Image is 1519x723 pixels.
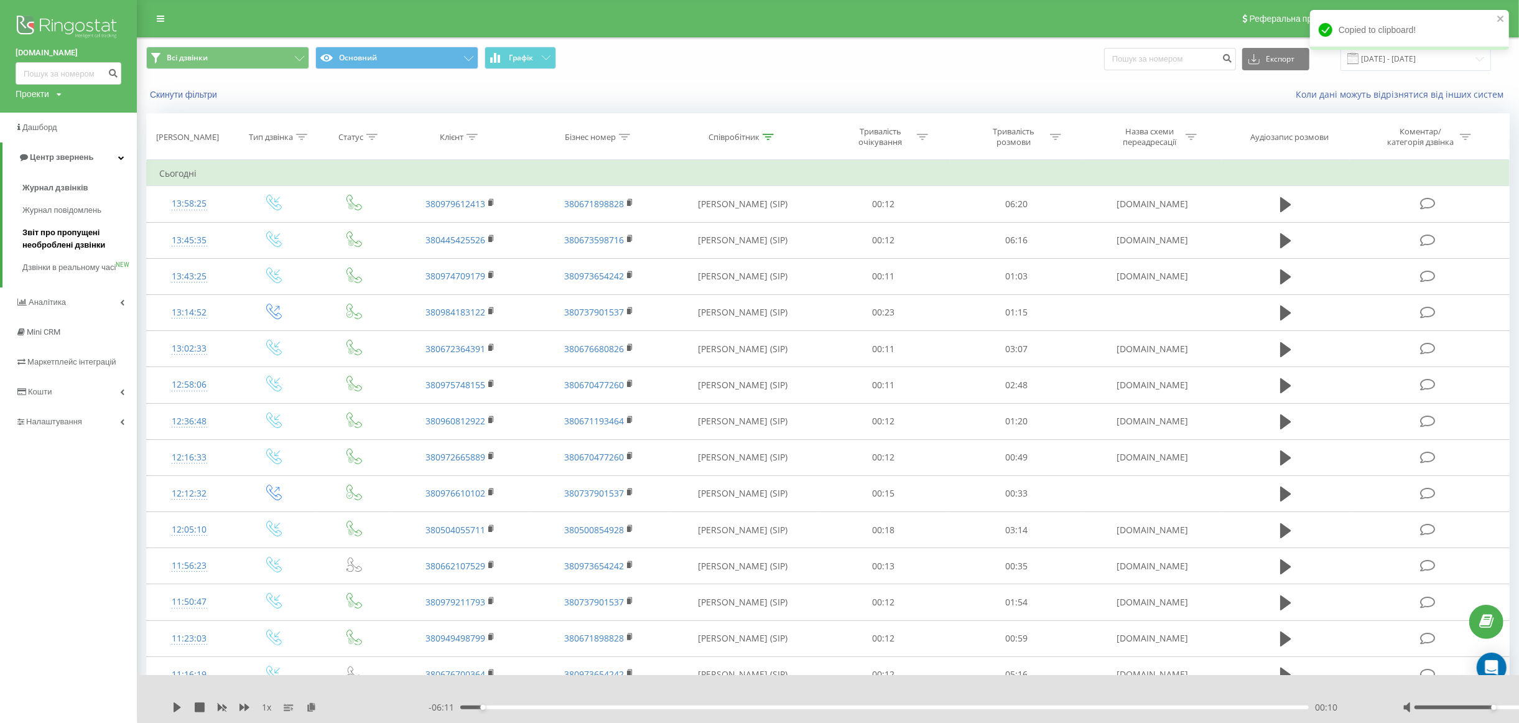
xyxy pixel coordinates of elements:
[1083,186,1221,222] td: [DOMAIN_NAME]
[817,222,950,258] td: 00:12
[159,192,219,216] div: 13:58:25
[564,270,624,282] a: 380973654242
[22,123,57,132] span: Дашборд
[1083,656,1221,693] td: [DOMAIN_NAME]
[425,234,485,246] a: 380445425526
[485,47,556,69] button: Графік
[950,186,1084,222] td: 06:20
[338,132,363,142] div: Статус
[1083,367,1221,403] td: [DOMAIN_NAME]
[817,331,950,367] td: 00:11
[22,182,88,194] span: Журнал дзвінків
[159,627,219,651] div: 11:23:03
[315,47,478,69] button: Основний
[817,294,950,330] td: 00:23
[1083,620,1221,656] td: [DOMAIN_NAME]
[1315,701,1337,714] span: 00:10
[668,258,817,294] td: [PERSON_NAME] (SIP)
[249,132,293,142] div: Тип дзвінка
[668,439,817,475] td: [PERSON_NAME] (SIP)
[1477,653,1507,683] div: Open Intercom Messenger
[1083,512,1221,548] td: [DOMAIN_NAME]
[22,226,131,251] span: Звіт про пропущені необроблені дзвінки
[159,301,219,325] div: 13:14:52
[950,403,1084,439] td: 01:20
[950,222,1084,258] td: 06:16
[1250,132,1329,142] div: Аудіозапис розмови
[22,256,137,279] a: Дзвінки в реальному часіNEW
[817,403,950,439] td: 00:12
[564,379,624,391] a: 380670477260
[28,387,52,396] span: Кошти
[1242,48,1309,70] button: Експорт
[1083,439,1221,475] td: [DOMAIN_NAME]
[159,590,219,614] div: 11:50:47
[16,47,121,59] a: [DOMAIN_NAME]
[1116,126,1182,147] div: Назва схеми переадресації
[817,367,950,403] td: 00:11
[425,198,485,210] a: 380979612413
[156,132,219,142] div: [PERSON_NAME]
[159,409,219,434] div: 12:36:48
[429,701,460,714] span: - 06:11
[425,343,485,355] a: 380672364391
[2,142,137,172] a: Центр звернень
[425,487,485,499] a: 380976610102
[159,663,219,687] div: 11:16:19
[1083,403,1221,439] td: [DOMAIN_NAME]
[1250,14,1341,24] span: Реферальна програма
[950,367,1084,403] td: 02:48
[147,161,1510,186] td: Сьогодні
[668,620,817,656] td: [PERSON_NAME] (SIP)
[564,632,624,644] a: 380671898828
[950,548,1084,584] td: 00:35
[668,222,817,258] td: [PERSON_NAME] (SIP)
[27,327,60,337] span: Mini CRM
[425,306,485,318] a: 380984183122
[425,596,485,608] a: 380979211793
[565,132,616,142] div: Бізнес номер
[817,186,950,222] td: 00:12
[146,89,223,100] button: Скинути фільтри
[1083,331,1221,367] td: [DOMAIN_NAME]
[950,439,1084,475] td: 00:49
[668,186,817,222] td: [PERSON_NAME] (SIP)
[159,445,219,470] div: 12:16:33
[16,62,121,85] input: Пошук за номером
[668,331,817,367] td: [PERSON_NAME] (SIP)
[564,451,624,463] a: 380670477260
[167,53,208,63] span: Всі дзвінки
[564,596,624,608] a: 380737901537
[668,294,817,330] td: [PERSON_NAME] (SIP)
[668,656,817,693] td: [PERSON_NAME] (SIP)
[1296,88,1510,100] a: Коли дані можуть відрізнятися вiд інших систем
[425,451,485,463] a: 380972665889
[26,417,82,426] span: Налаштування
[159,228,219,253] div: 13:45:35
[847,126,914,147] div: Тривалість очікування
[262,701,271,714] span: 1 x
[817,439,950,475] td: 00:12
[950,584,1084,620] td: 01:54
[159,373,219,397] div: 12:58:06
[146,47,309,69] button: Всі дзвінки
[564,560,624,572] a: 380973654242
[425,560,485,572] a: 380662107529
[425,668,485,680] a: 380676700364
[817,620,950,656] td: 00:12
[425,415,485,427] a: 380960812922
[159,554,219,578] div: 11:56:23
[480,705,485,710] div: Accessibility label
[1083,258,1221,294] td: [DOMAIN_NAME]
[159,337,219,361] div: 13:02:33
[564,198,624,210] a: 380671898828
[22,204,101,217] span: Журнал повідомлень
[29,297,66,307] span: Аналiтика
[1083,548,1221,584] td: [DOMAIN_NAME]
[16,12,121,44] img: Ringostat logo
[425,379,485,391] a: 380975748155
[564,415,624,427] a: 380671193464
[1492,705,1497,710] div: Accessibility label
[817,475,950,511] td: 00:15
[159,518,219,542] div: 12:05:10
